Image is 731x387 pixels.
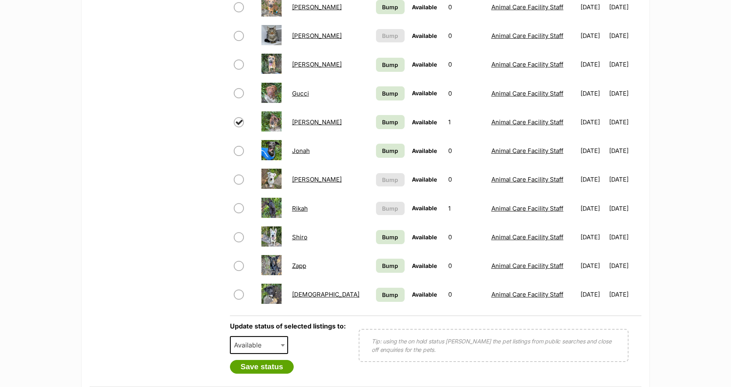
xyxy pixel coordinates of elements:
[491,32,564,40] a: Animal Care Facility Staff
[412,119,437,126] span: Available
[577,22,609,50] td: [DATE]
[382,146,398,155] span: Bump
[491,90,564,97] a: Animal Care Facility Staff
[609,137,641,165] td: [DATE]
[445,165,487,193] td: 0
[491,233,564,241] a: Animal Care Facility Staff
[609,223,641,251] td: [DATE]
[445,137,487,165] td: 0
[491,61,564,68] a: Animal Care Facility Staff
[382,61,398,69] span: Bump
[376,288,405,302] a: Bump
[609,165,641,193] td: [DATE]
[292,291,359,298] a: [DEMOGRAPHIC_DATA]
[491,262,564,270] a: Animal Care Facility Staff
[292,205,308,212] a: Rikah
[382,118,398,126] span: Bump
[491,176,564,183] a: Animal Care Facility Staff
[376,58,405,72] a: Bump
[230,336,288,354] span: Available
[445,108,487,136] td: 1
[376,86,405,100] a: Bump
[445,280,487,308] td: 0
[491,291,564,298] a: Animal Care Facility Staff
[230,360,294,374] button: Save status
[609,195,641,222] td: [DATE]
[491,3,564,11] a: Animal Care Facility Staff
[609,22,641,50] td: [DATE]
[412,61,437,68] span: Available
[412,176,437,183] span: Available
[609,50,641,78] td: [DATE]
[376,29,405,42] button: Bump
[445,79,487,107] td: 0
[491,118,564,126] a: Animal Care Facility Staff
[382,31,398,40] span: Bump
[372,337,616,354] p: Tip: using the on hold status [PERSON_NAME] the pet listings from public searches and close off e...
[412,32,437,39] span: Available
[382,261,398,270] span: Bump
[412,4,437,10] span: Available
[376,173,405,186] button: Bump
[445,22,487,50] td: 0
[445,50,487,78] td: 0
[376,115,405,129] a: Bump
[382,3,398,11] span: Bump
[577,195,609,222] td: [DATE]
[412,90,437,96] span: Available
[609,108,641,136] td: [DATE]
[292,90,309,97] a: Gucci
[491,205,564,212] a: Animal Care Facility Staff
[577,223,609,251] td: [DATE]
[445,223,487,251] td: 0
[292,3,342,11] a: [PERSON_NAME]
[382,176,398,184] span: Bump
[412,262,437,269] span: Available
[445,195,487,222] td: 1
[382,204,398,213] span: Bump
[577,79,609,107] td: [DATE]
[292,176,342,183] a: [PERSON_NAME]
[231,339,269,351] span: Available
[292,233,307,241] a: Shiro
[412,205,437,211] span: Available
[577,252,609,280] td: [DATE]
[376,202,405,215] button: Bump
[412,234,437,241] span: Available
[445,252,487,280] td: 0
[609,280,641,308] td: [DATE]
[577,137,609,165] td: [DATE]
[412,147,437,154] span: Available
[609,79,641,107] td: [DATE]
[577,50,609,78] td: [DATE]
[491,147,564,155] a: Animal Care Facility Staff
[577,165,609,193] td: [DATE]
[292,118,342,126] a: [PERSON_NAME]
[382,233,398,241] span: Bump
[292,147,310,155] a: Jonah
[577,280,609,308] td: [DATE]
[376,230,405,244] a: Bump
[382,291,398,299] span: Bump
[577,108,609,136] td: [DATE]
[376,144,405,158] a: Bump
[609,252,641,280] td: [DATE]
[292,61,342,68] a: [PERSON_NAME]
[382,89,398,98] span: Bump
[230,322,346,330] label: Update status of selected listings to:
[412,291,437,298] span: Available
[292,262,306,270] a: Zapp
[292,32,342,40] a: [PERSON_NAME]
[376,259,405,273] a: Bump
